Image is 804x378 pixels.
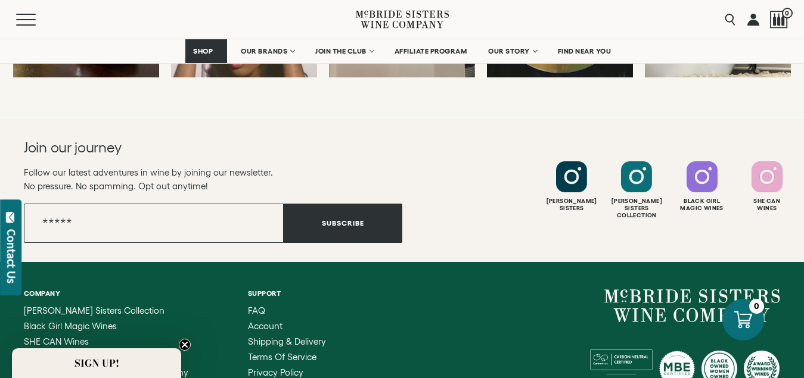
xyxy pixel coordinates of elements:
p: Follow our latest adventures in wine by joining our newsletter. No pressure. No spamming. Opt out... [24,165,402,193]
span: SHOP [193,47,213,55]
h2: Join our journey [24,138,364,157]
a: Terms of Service [248,352,342,362]
div: She Can Wines [736,198,798,212]
a: Privacy Policy [248,368,342,377]
button: Close teaser [179,339,191,351]
span: FAQ [248,305,265,315]
a: OUR STORY [480,39,544,63]
span: OUR STORY [488,47,530,55]
div: Black Girl Magic Wines [671,198,733,212]
a: Follow McBride Sisters on Instagram [PERSON_NAME]Sisters [541,161,603,212]
a: SHE CAN Wines [24,337,203,346]
span: Black Girl Magic Wines [24,321,117,331]
a: OUR BRANDS [233,39,302,63]
a: McBride Sisters Wine Company [604,289,780,323]
button: Mobile Menu Trigger [16,14,59,26]
span: SIGN UP! [74,356,119,370]
span: Account [248,321,283,331]
span: 0 [782,8,793,18]
a: FIND NEAR YOU [550,39,619,63]
span: AFFILIATE PROGRAM [395,47,467,55]
div: 0 [749,299,764,314]
a: SHOP [185,39,227,63]
div: Contact Us [5,229,17,283]
span: Shipping & Delivery [248,336,326,346]
a: Black Girl Magic Wines [24,321,203,331]
input: Email [24,204,284,243]
a: AFFILIATE PROGRAM [387,39,475,63]
div: [PERSON_NAME] Sisters Collection [606,198,668,219]
a: Account [248,321,342,331]
span: [PERSON_NAME] Sisters Collection [24,305,164,315]
a: Follow SHE CAN Wines on Instagram She CanWines [736,161,798,212]
a: Follow McBride Sisters Collection on Instagram [PERSON_NAME] SistersCollection [606,161,668,219]
a: McBride Sisters Collection [24,306,203,315]
button: Subscribe [284,204,402,243]
a: Follow Black Girl Magic Wines on Instagram Black GirlMagic Wines [671,161,733,212]
span: JOIN THE CLUB [315,47,367,55]
span: OUR BRANDS [241,47,287,55]
span: FIND NEAR YOU [558,47,611,55]
div: [PERSON_NAME] Sisters [541,198,603,212]
span: Terms of Service [248,352,316,362]
a: Shipping & Delivery [248,337,342,346]
a: FAQ [248,306,342,315]
span: SHE CAN Wines [24,336,89,346]
div: SIGN UP!Close teaser [12,348,181,378]
span: Privacy Policy [248,367,303,377]
a: JOIN THE CLUB [308,39,381,63]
